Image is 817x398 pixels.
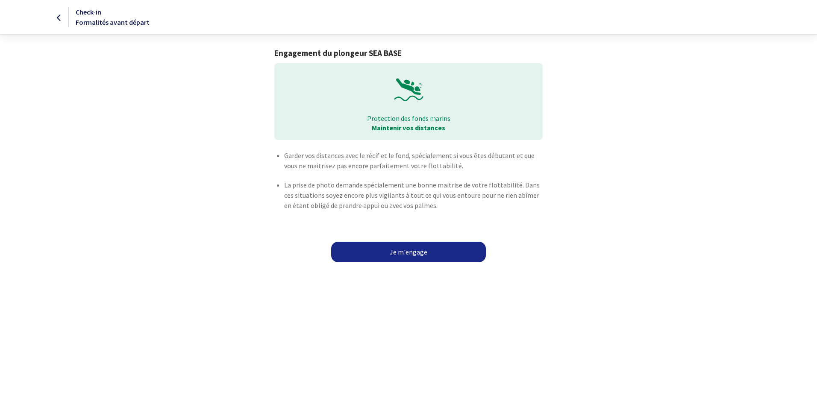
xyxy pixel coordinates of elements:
p: Garder vos distances avec le récif et le fond, spécialement si vous êtes débutant et que vous ne ... [284,150,542,171]
p: La prise de photo demande spécialement une bonne maitrise de votre flottabilité. Dans ces situati... [284,180,542,211]
span: Check-in Formalités avant départ [76,8,150,26]
h1: Engagement du plongeur SEA BASE [274,48,542,58]
p: Protection des fonds marins [280,114,536,123]
strong: Maintenir vos distances [372,123,445,132]
a: Je m'engage [331,242,486,262]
